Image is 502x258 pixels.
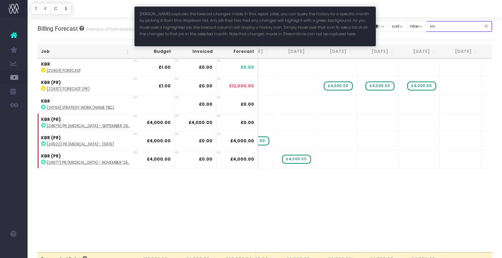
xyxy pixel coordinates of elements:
strong: £4,000.00 [147,138,171,144]
small: Overview of forecasted sales, cost and gross profit [84,25,184,32]
th: Job: activate to sort column ascending [38,45,133,58]
button: F [41,3,51,14]
span: wayahead Sales Forecast Item [365,82,394,90]
strong: £0.00 [199,156,212,162]
strong: £0.00 [199,101,212,107]
button: S [61,3,71,14]
th: Nov 25: activate to sort column ascending [272,45,314,58]
strong: KBR (PR) [41,116,61,122]
abbr: [24922] PR Retainer - October '25 [47,142,114,147]
strong: £4,000.00 [147,120,171,125]
span: £12,000.00 [229,83,254,89]
strong: KBR (PR) [41,135,61,141]
strong: KBR [41,61,50,67]
div: Vertical button group [31,3,71,14]
td: : [38,58,134,76]
button: T [31,3,41,14]
abbr: [22657] Forecast (PR) [47,86,90,92]
td: : [38,76,134,95]
abbr: [24879] PR Retainer - September '25 [47,123,130,128]
strong: £1.00 [159,83,171,89]
span: £0.00 [241,120,254,126]
strong: £0.00 [199,83,212,89]
strong: KBR [41,98,50,104]
strong: £4,000.00 [147,156,171,162]
strong: £1.00 [159,64,171,70]
strong: £0.00 [199,138,212,144]
button: filter [406,21,426,32]
th: Invoiced [174,45,216,58]
strong: KBR (PR) [41,79,61,85]
button: C [50,3,61,14]
input: Search... [426,21,492,32]
span: wayahead Sales Forecast Item [407,82,436,90]
th: Jan 26: activate to sort column ascending [355,45,397,58]
td: : [38,95,134,113]
span: £4,000.00 [230,138,254,144]
td: : [38,150,134,168]
td: : [38,113,134,132]
p: [PERSON_NAME] captures the forecast changes made in this report. Later, you can query the history... [140,11,371,38]
abbr: [24977] PR Retainer - November '25 [47,160,130,165]
abbr: [22404] Forecast [47,68,81,73]
img: images/default_profile_image.png [9,244,19,255]
span: £4,000.00 [230,156,254,162]
th: Budget [133,45,174,58]
th: Mar 26: activate to sort column ascending [439,45,481,58]
strong: £0.00 [199,64,212,70]
strong: £4,000.00 [189,120,212,125]
td: : [38,132,134,150]
th: Feb 26: activate to sort column ascending [397,45,439,58]
th: Dec 25: activate to sort column ascending [314,45,355,58]
span: wayahead Sales Forecast Item [324,82,352,90]
span: Billing Forecast [38,25,78,32]
th: Forecast [216,45,258,58]
strong: KBR (PR) [41,153,61,159]
span: wayahead Sales Forecast Item [282,155,311,164]
abbr: [24764] Strategy Work (Name TBC) [47,105,114,110]
span: £0.00 [241,101,254,107]
span: £0.00 [241,64,254,70]
button: sort [388,21,407,32]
